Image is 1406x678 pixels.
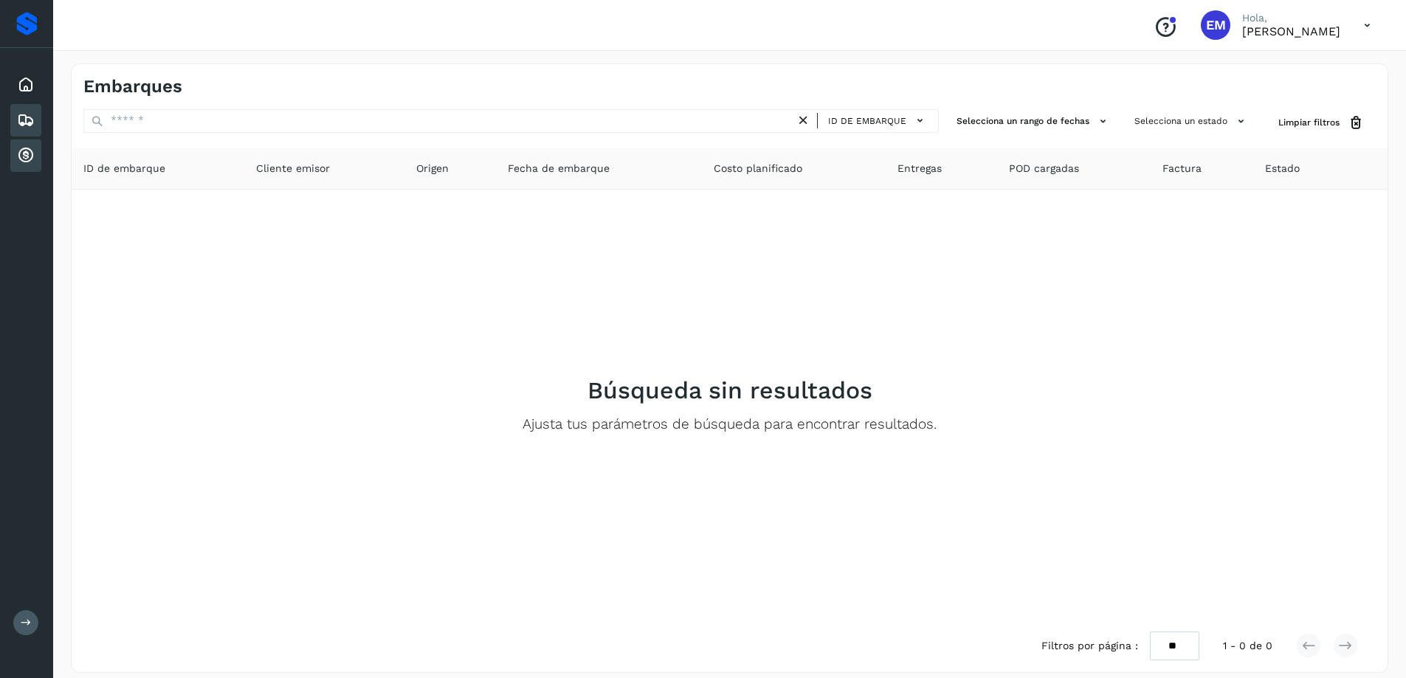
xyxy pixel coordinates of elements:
[828,114,906,128] span: ID de embarque
[83,161,165,176] span: ID de embarque
[1162,161,1202,176] span: Factura
[83,76,182,97] h4: Embarques
[1128,109,1255,134] button: Selecciona un estado
[416,161,449,176] span: Origen
[951,109,1117,134] button: Selecciona un rango de fechas
[587,376,872,404] h2: Búsqueda sin resultados
[1041,638,1138,654] span: Filtros por página :
[1242,12,1340,24] p: Hola,
[10,104,41,136] div: Embarques
[10,69,41,101] div: Inicio
[523,416,937,433] p: Ajusta tus parámetros de búsqueda para encontrar resultados.
[10,139,41,172] div: Cuentas por cobrar
[256,161,330,176] span: Cliente emisor
[1223,638,1272,654] span: 1 - 0 de 0
[714,161,802,176] span: Costo planificado
[1242,24,1340,38] p: ERIC MONDRAGON DELGADO
[1265,161,1300,176] span: Estado
[1267,109,1376,136] button: Limpiar filtros
[1278,116,1340,129] span: Limpiar filtros
[897,161,942,176] span: Entregas
[508,161,610,176] span: Fecha de embarque
[1009,161,1079,176] span: POD cargadas
[824,110,932,131] button: ID de embarque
